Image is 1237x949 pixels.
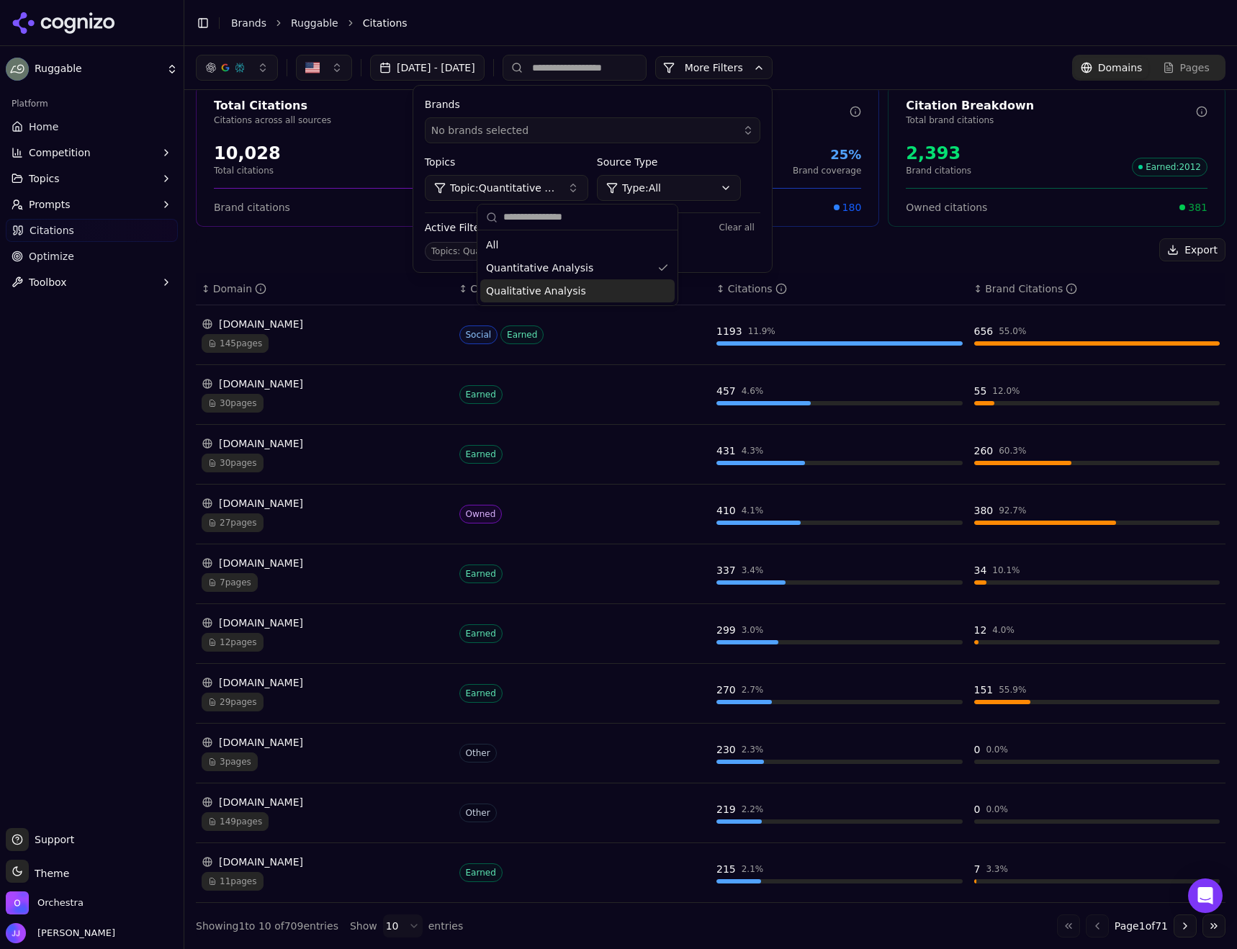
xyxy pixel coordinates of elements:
div: ↕Brand Citations [974,282,1220,296]
div: 4.3 % [742,445,764,456]
div: 2,393 [906,142,971,165]
span: 149 pages [202,812,269,831]
span: Owned citations [906,200,987,215]
button: Open user button [6,923,115,943]
span: Home [29,120,58,134]
div: 410 [716,503,736,518]
th: totalCitationCount [711,273,968,305]
div: ↕Citation Type [459,282,706,296]
div: 337 [716,563,736,577]
div: 230 [716,742,736,757]
span: 3 pages [202,752,258,771]
span: Domains [1098,60,1143,75]
div: [DOMAIN_NAME] [202,436,448,451]
span: Earned : 2012 [1132,158,1207,176]
div: Brand Citations [985,282,1077,296]
span: 180 [842,200,862,215]
span: Topics : [431,246,460,256]
div: Data table [196,273,1225,903]
span: Citations [363,16,408,30]
div: [DOMAIN_NAME] [202,735,448,750]
div: 0.0 % [986,744,1008,755]
div: 299 [716,623,736,637]
div: 11.9 % [748,325,775,337]
span: 381 [1188,200,1207,215]
div: 4.1 % [742,505,764,516]
span: 30 pages [202,454,264,472]
div: 0 [974,742,981,757]
div: ↕Domain [202,282,448,296]
img: Ruggable [6,58,29,81]
div: Domain [213,282,266,296]
span: Topics [29,171,60,186]
div: 34 [974,563,987,577]
span: Earned [459,863,503,882]
span: Show [350,919,377,933]
p: Total citations [214,165,281,176]
div: [DOMAIN_NAME] [202,556,448,570]
div: Showing 1 to 10 of 709 entries [196,919,338,933]
span: Active Filters [425,220,490,235]
button: Topics [6,167,178,190]
button: Type:All [597,175,741,201]
a: Ruggable [291,16,338,30]
div: 3.3 % [986,863,1008,875]
div: [DOMAIN_NAME] [202,377,448,391]
div: 215 [716,862,736,876]
span: Support [29,832,74,847]
span: 29 pages [202,693,264,711]
div: [DOMAIN_NAME] [202,317,448,331]
span: Brand citations [214,200,290,215]
div: 12.0 % [992,385,1020,397]
span: 27 pages [202,513,264,532]
button: Open organization switcher [6,891,84,914]
span: Other [459,804,497,822]
span: [PERSON_NAME] [32,927,115,940]
button: More Filters [655,56,773,79]
div: 4.6 % [742,385,764,397]
th: brandCitationCount [968,273,1226,305]
p: Citations across all sources [214,114,504,126]
th: citationTypes [454,273,711,305]
span: Theme [29,868,69,879]
a: Optimize [6,245,178,268]
div: [DOMAIN_NAME] [202,675,448,690]
div: [DOMAIN_NAME] [202,496,448,511]
button: Competition [6,141,178,164]
span: Page 1 of 71 [1115,919,1168,933]
button: Toolbox [6,271,178,294]
span: 145 pages [202,334,269,353]
span: Earned [459,445,503,464]
div: 0 [974,802,981,817]
div: 1193 [716,324,742,338]
div: 4.0 % [992,624,1015,636]
label: Source Type [597,155,760,169]
span: Pages [1180,60,1210,75]
span: Earned [459,385,503,404]
label: Topics [425,155,588,169]
span: 11 pages [202,872,264,891]
div: 270 [716,683,736,697]
div: 380 [974,503,994,518]
a: Home [6,115,178,138]
nav: breadcrumb [231,16,1197,30]
div: 3.4 % [742,565,764,576]
span: Topic: Quantitative Analysis [450,181,556,195]
div: 7 [974,862,981,876]
div: 2.7 % [742,684,764,696]
img: United States [305,60,320,75]
div: 457 [716,384,736,398]
div: 2.2 % [742,804,764,815]
div: Citation Type [470,282,550,296]
div: Suggestions [477,230,678,305]
span: Earned [500,325,544,344]
div: [DOMAIN_NAME] [202,616,448,630]
th: domain [196,273,454,305]
span: entries [428,919,464,933]
div: 55.9 % [999,684,1026,696]
div: 2.1 % [742,863,764,875]
button: Prompts [6,193,178,216]
div: Citation Breakdown [906,97,1196,114]
div: 60.3 % [999,445,1026,456]
span: 30 pages [202,394,264,413]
